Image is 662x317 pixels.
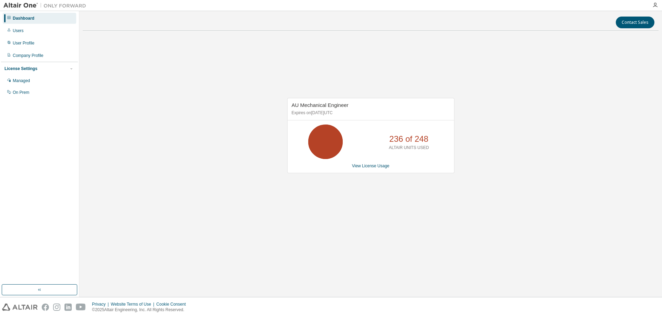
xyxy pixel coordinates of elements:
p: © 2025 Altair Engineering, Inc. All Rights Reserved. [92,307,190,313]
div: Dashboard [13,16,34,21]
img: Altair One [3,2,90,9]
div: Managed [13,78,30,83]
div: Cookie Consent [156,301,190,307]
div: Website Terms of Use [111,301,156,307]
a: View License Usage [352,164,390,168]
img: facebook.svg [42,304,49,311]
img: altair_logo.svg [2,304,38,311]
img: youtube.svg [76,304,86,311]
div: Company Profile [13,53,43,58]
p: 236 of 248 [389,133,428,145]
div: User Profile [13,40,34,46]
div: Privacy [92,301,111,307]
p: Expires on [DATE] UTC [292,110,448,116]
img: instagram.svg [53,304,60,311]
div: Users [13,28,23,33]
button: Contact Sales [616,17,654,28]
div: On Prem [13,90,29,95]
p: ALTAIR UNITS USED [389,145,429,151]
span: AU Mechanical Engineer [292,102,349,108]
img: linkedin.svg [64,304,72,311]
div: License Settings [4,66,37,71]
